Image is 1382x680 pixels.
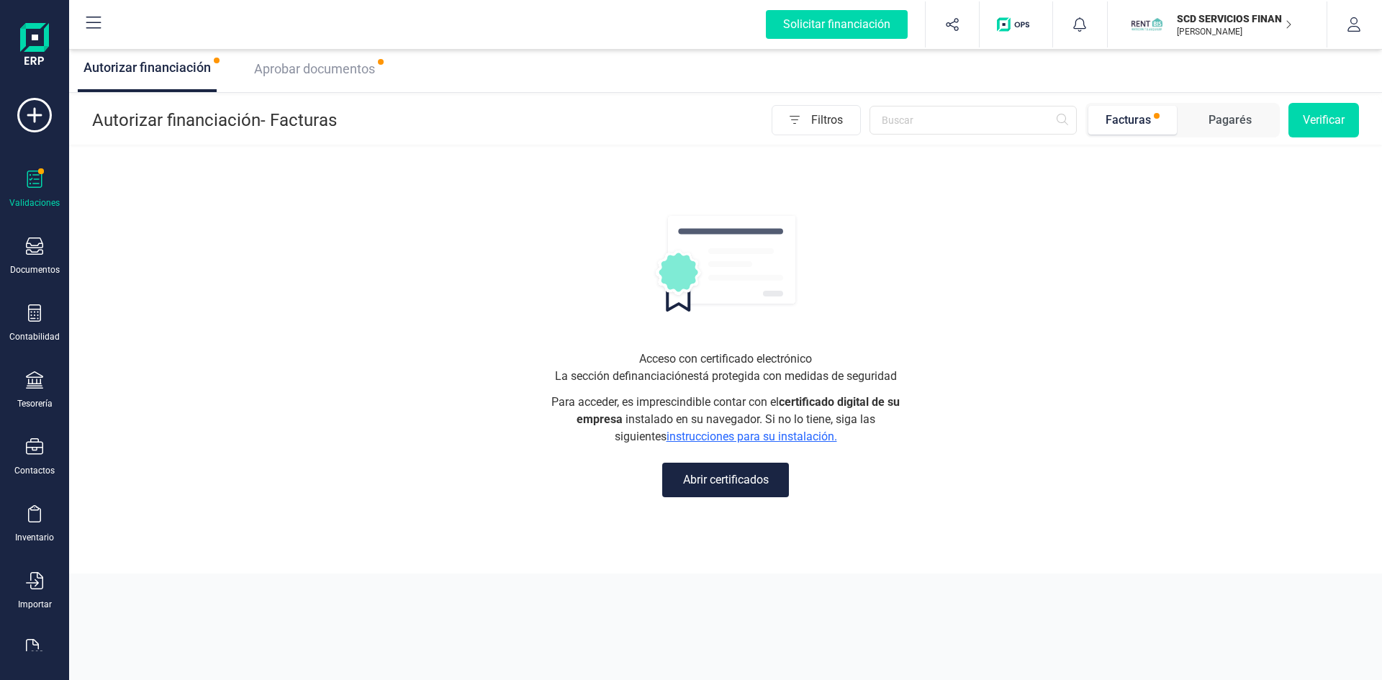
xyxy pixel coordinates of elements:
[997,17,1035,32] img: Logo de OPS
[870,106,1077,135] input: Buscar
[811,106,860,135] span: Filtros
[667,430,837,443] a: instrucciones para su instalación.
[83,60,211,75] span: Autorizar financiación
[1106,112,1151,129] div: Facturas
[1177,12,1292,26] p: SCD SERVICIOS FINANCIEROS SL
[92,109,337,132] p: Autorizar financiación - Facturas
[546,394,905,445] span: Para acceder, es imprescindible contar con el instalado en su navegador. Si no lo tiene, siga las...
[653,214,798,312] img: autorizacion logo
[15,532,54,543] div: Inventario
[1131,9,1162,40] img: SC
[18,599,52,610] div: Importar
[14,465,55,476] div: Contactos
[20,23,49,69] img: Logo Finanedi
[1177,26,1292,37] p: [PERSON_NAME]
[9,331,60,343] div: Contabilidad
[17,398,53,409] div: Tesorería
[10,264,60,276] div: Documentos
[988,1,1044,47] button: Logo de OPS
[766,10,908,39] div: Solicitar financiación
[555,368,897,385] span: La sección de financiación está protegida con medidas de seguridad
[772,105,861,135] button: Filtros
[9,197,60,209] div: Validaciones
[749,1,925,47] button: Solicitar financiación
[1125,1,1309,47] button: SCSCD SERVICIOS FINANCIEROS SL[PERSON_NAME]
[1288,103,1359,137] button: Verificar
[639,350,812,368] span: Acceso con certificado electrónico
[254,61,375,76] span: Aprobar documentos
[1209,112,1252,129] div: Pagarés
[662,463,789,497] button: Abrir certificados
